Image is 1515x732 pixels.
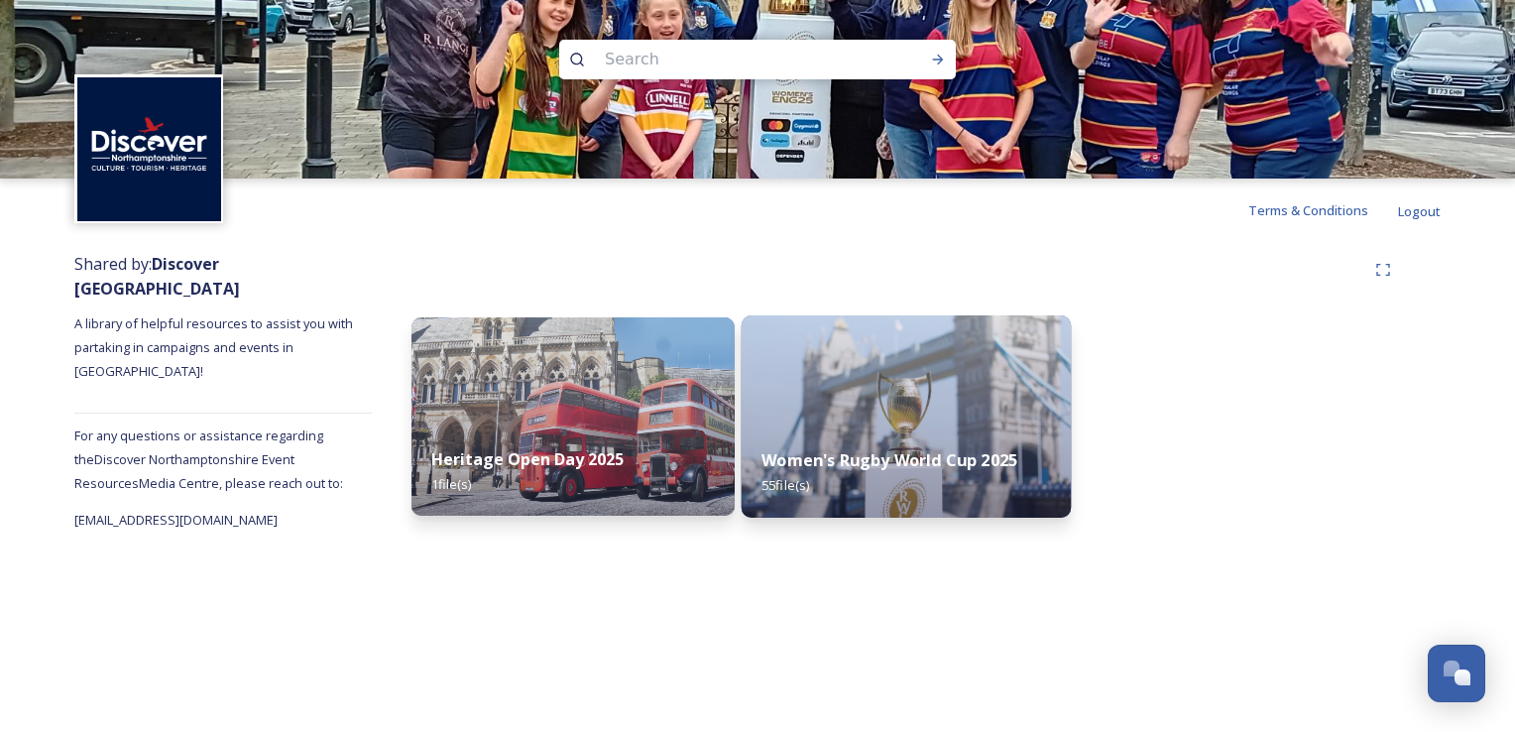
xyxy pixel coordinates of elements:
strong: Heritage Open Day 2025 [431,448,624,470]
strong: Discover [GEOGRAPHIC_DATA] [74,253,240,300]
img: a23b8861-871a-4cee-9c71-79826736bc07.jpg [742,315,1072,518]
span: Logout [1398,202,1441,220]
input: Search [595,38,867,81]
img: ed4df81f-8162-44f3-84ed-da90e9d03d77.jpg [411,317,735,516]
span: [EMAIL_ADDRESS][DOMAIN_NAME] [74,511,278,529]
span: Terms & Conditions [1248,201,1368,219]
a: Terms & Conditions [1248,198,1398,222]
span: Shared by: [74,253,240,300]
span: 1 file(s) [431,475,471,493]
span: For any questions or assistance regarding the Discover Northamptonshire Event Resources Media Cen... [74,427,343,492]
img: Untitled%20design%20%282%29.png [77,77,221,221]
span: A library of helpful resources to assist you with partaking in campaigns and events in [GEOGRAPHI... [74,314,356,380]
span: 55 file(s) [761,476,809,494]
button: Open Chat [1428,645,1485,702]
strong: Women's Rugby World Cup 2025 [761,449,1017,471]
